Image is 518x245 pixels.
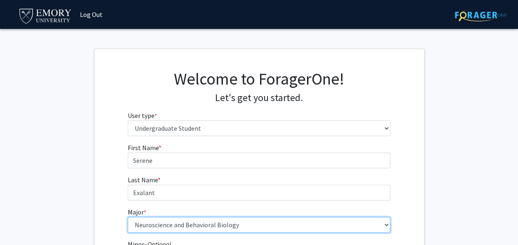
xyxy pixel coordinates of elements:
[18,6,73,25] img: Emory University Logo
[128,111,157,120] label: User type
[128,92,390,104] h4: Let's get you started.
[128,176,158,184] span: Last Name
[128,69,390,89] h1: Welcome to ForagerOne!
[128,207,146,217] label: Major
[455,9,506,21] img: ForagerOne Logo
[6,208,35,239] iframe: Chat
[128,144,159,152] span: First Name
